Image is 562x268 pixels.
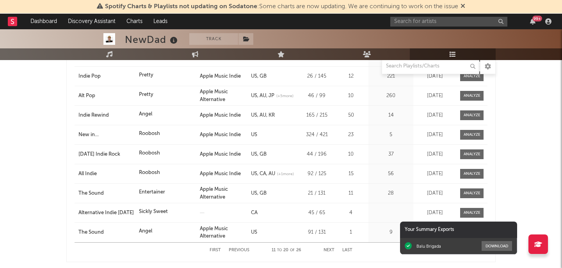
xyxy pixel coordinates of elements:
[335,92,366,100] div: 10
[251,93,257,98] a: US
[139,71,153,79] div: Pretty
[370,190,411,197] div: 28
[370,131,411,139] div: 5
[257,152,267,157] a: GB
[530,18,535,25] button: 99+
[105,4,458,10] span: : Some charts are now updating. We are continuing to work on the issue
[302,73,331,80] div: 26 / 145
[370,170,411,178] div: 56
[121,14,148,29] a: Charts
[139,91,153,99] div: Pretty
[415,112,454,119] div: [DATE]
[200,171,241,176] strong: Apple Music Indie
[200,152,241,157] a: Apple Music Indie
[266,93,274,98] a: JP
[277,248,282,252] span: to
[78,92,135,100] a: Alt Pop
[189,33,238,45] button: Track
[200,132,241,137] a: Apple Music Indie
[210,248,221,252] button: First
[251,191,257,196] a: US
[148,14,173,29] a: Leads
[105,4,257,10] span: Spotify Charts & Playlists not updating on Sodatone
[390,17,507,27] input: Search for artists
[200,187,228,200] a: Apple Music Alternative
[251,230,257,235] a: US
[139,227,152,235] div: Angel
[415,170,454,178] div: [DATE]
[370,92,411,100] div: 260
[382,59,479,74] input: Search Playlists/Charts
[276,93,293,99] span: (+ 5 more)
[257,191,267,196] a: GB
[251,113,257,118] a: US
[302,209,331,217] div: 45 / 65
[78,151,135,158] a: [DATE] Indie Rock
[302,151,331,158] div: 44 / 196
[324,248,334,252] button: Next
[335,190,366,197] div: 11
[139,188,165,196] div: Entertainer
[139,208,168,216] div: Sickly Sweet
[415,190,454,197] div: [DATE]
[139,130,160,138] div: Roobosh
[62,14,121,29] a: Discovery Assistant
[200,89,228,102] a: Apple Music Alternative
[290,248,295,252] span: of
[370,73,411,80] div: 221
[335,229,366,236] div: 1
[415,151,454,158] div: [DATE]
[532,16,542,21] div: 99 +
[302,131,331,139] div: 324 / 421
[25,14,62,29] a: Dashboard
[251,210,258,215] a: CA
[251,171,257,176] a: US
[78,229,135,236] a: The Sound
[415,92,454,100] div: [DATE]
[78,170,135,178] a: All Indie
[266,171,275,176] a: AU
[78,131,135,139] a: New in [GEOGRAPHIC_DATA]
[78,209,135,217] a: Alternative Indie [DATE]
[200,74,241,79] a: Apple Music Indie
[335,112,366,119] div: 50
[335,73,366,80] div: 12
[302,170,331,178] div: 92 / 125
[370,112,411,119] div: 14
[78,73,135,80] a: Indie Pop
[257,113,266,118] a: AU
[400,222,517,238] div: Your Summary Exports
[265,246,308,255] div: 11 20 26
[415,131,454,139] div: [DATE]
[370,229,411,236] div: 9
[335,209,366,217] div: 4
[257,93,266,98] a: AU
[302,229,331,236] div: 91 / 131
[277,171,294,177] span: (+ 1 more)
[125,33,180,46] div: NewDad
[257,74,267,79] a: GB
[78,112,135,119] a: Indie Rewind
[200,113,241,118] a: Apple Music Indie
[251,152,257,157] a: US
[78,190,135,197] a: The Sound
[257,171,266,176] a: CA
[370,151,411,158] div: 37
[139,169,160,177] div: Roobosh
[461,4,465,10] span: Dismiss
[200,226,228,239] a: Apple Music Alternative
